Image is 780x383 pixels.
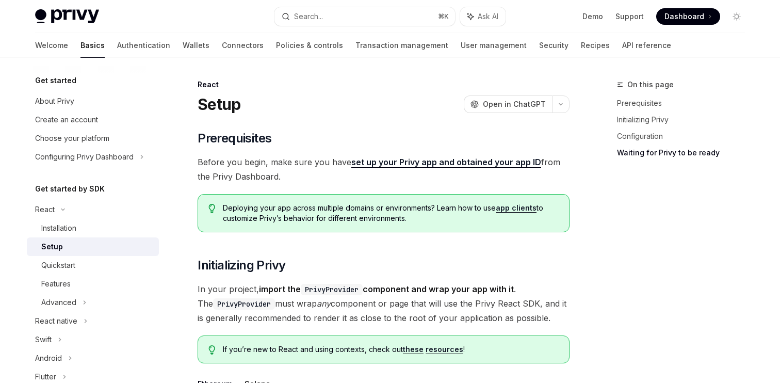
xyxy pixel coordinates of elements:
a: app clients [496,203,537,213]
a: Dashboard [656,8,720,25]
code: PrivyProvider [213,298,275,310]
div: React native [35,315,77,327]
span: On this page [627,78,674,91]
span: Ask AI [478,11,498,22]
div: Choose your platform [35,132,109,145]
div: React [198,79,570,90]
a: Wallets [183,33,209,58]
h1: Setup [198,95,240,114]
a: API reference [622,33,671,58]
div: Installation [41,222,76,234]
a: Configuration [617,128,753,145]
h5: Get started [35,74,76,87]
a: Support [615,11,644,22]
a: Features [27,275,159,293]
div: Advanced [41,296,76,309]
a: these [403,345,424,354]
a: resources [426,345,463,354]
svg: Tip [208,345,216,355]
div: Swift [35,333,52,346]
em: any [317,298,331,309]
span: Before you begin, make sure you have from the Privy Dashboard. [198,155,570,184]
button: Open in ChatGPT [464,95,552,113]
a: Choose your platform [27,129,159,148]
div: Flutter [35,371,56,383]
h5: Get started by SDK [35,183,105,195]
a: Connectors [222,33,264,58]
a: Security [539,33,568,58]
span: ⌘ K [438,12,449,21]
a: About Privy [27,92,159,110]
span: Initializing Privy [198,257,285,274]
a: Authentication [117,33,170,58]
span: Open in ChatGPT [483,99,546,109]
div: Setup [41,241,63,253]
div: About Privy [35,95,74,107]
span: In your project, . The must wrap component or page that will use the Privy React SDK, and it is g... [198,282,570,325]
div: Search... [294,10,323,23]
a: Policies & controls [276,33,343,58]
div: Features [41,278,71,290]
a: Recipes [581,33,610,58]
a: Prerequisites [617,95,753,111]
svg: Tip [208,204,216,213]
div: Create an account [35,114,98,126]
button: Ask AI [460,7,506,26]
a: Initializing Privy [617,111,753,128]
a: Setup [27,237,159,256]
a: Waiting for Privy to be ready [617,145,753,161]
div: React [35,203,55,216]
button: Toggle dark mode [728,8,745,25]
span: If you’re new to React and using contexts, check out ! [223,344,559,355]
a: Installation [27,219,159,237]
a: Welcome [35,33,68,58]
span: Deploying your app across multiple domains or environments? Learn how to use to customize Privy’s... [223,203,559,224]
a: Create an account [27,110,159,129]
a: Demo [582,11,603,22]
div: Android [35,352,62,364]
img: light logo [35,9,99,24]
strong: import the component and wrap your app with it [259,284,514,294]
a: Quickstart [27,256,159,275]
a: set up your Privy app and obtained your app ID [351,157,541,168]
span: Dashboard [664,11,704,22]
code: PrivyProvider [301,284,363,295]
div: Quickstart [41,259,75,272]
button: Search...⌘K [274,7,455,26]
span: Prerequisites [198,130,271,147]
div: Configuring Privy Dashboard [35,151,134,163]
a: User management [461,33,527,58]
a: Transaction management [355,33,448,58]
a: Basics [80,33,105,58]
